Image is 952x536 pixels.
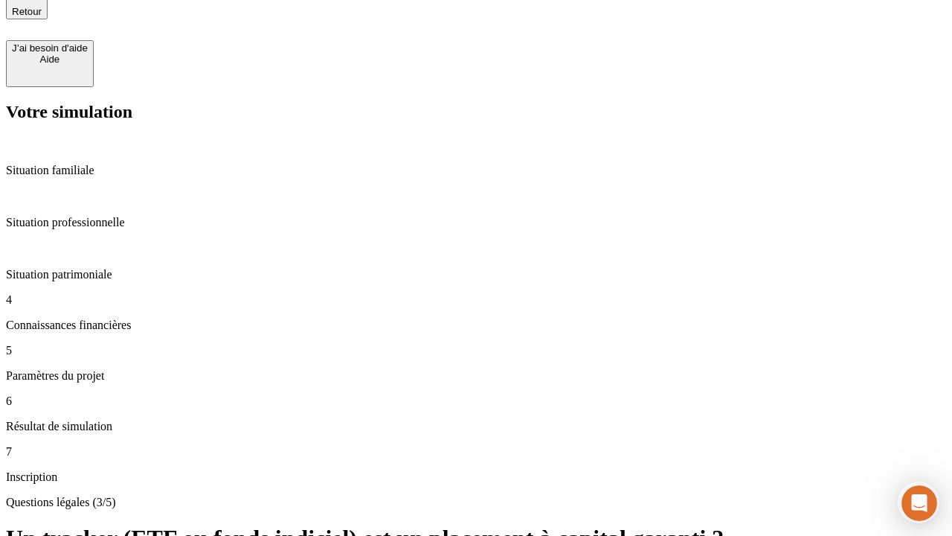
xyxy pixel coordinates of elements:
[6,164,946,177] p: Situation familiale
[6,395,946,408] p: 6
[6,496,946,509] p: Questions légales (3/5)
[901,485,937,521] iframe: Intercom live chat
[6,344,946,357] p: 5
[6,293,946,307] p: 4
[6,369,946,383] p: Paramètres du projet
[12,54,88,65] div: Aide
[6,445,946,459] p: 7
[6,268,946,281] p: Situation patrimoniale
[6,216,946,229] p: Situation professionnelle
[6,319,946,332] p: Connaissances financières
[6,420,946,433] p: Résultat de simulation
[6,40,94,87] button: J’ai besoin d'aideAide
[6,102,946,122] h2: Votre simulation
[12,6,42,17] span: Retour
[6,470,946,484] p: Inscription
[12,42,88,54] div: J’ai besoin d'aide
[898,482,939,523] iframe: Intercom live chat discovery launcher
